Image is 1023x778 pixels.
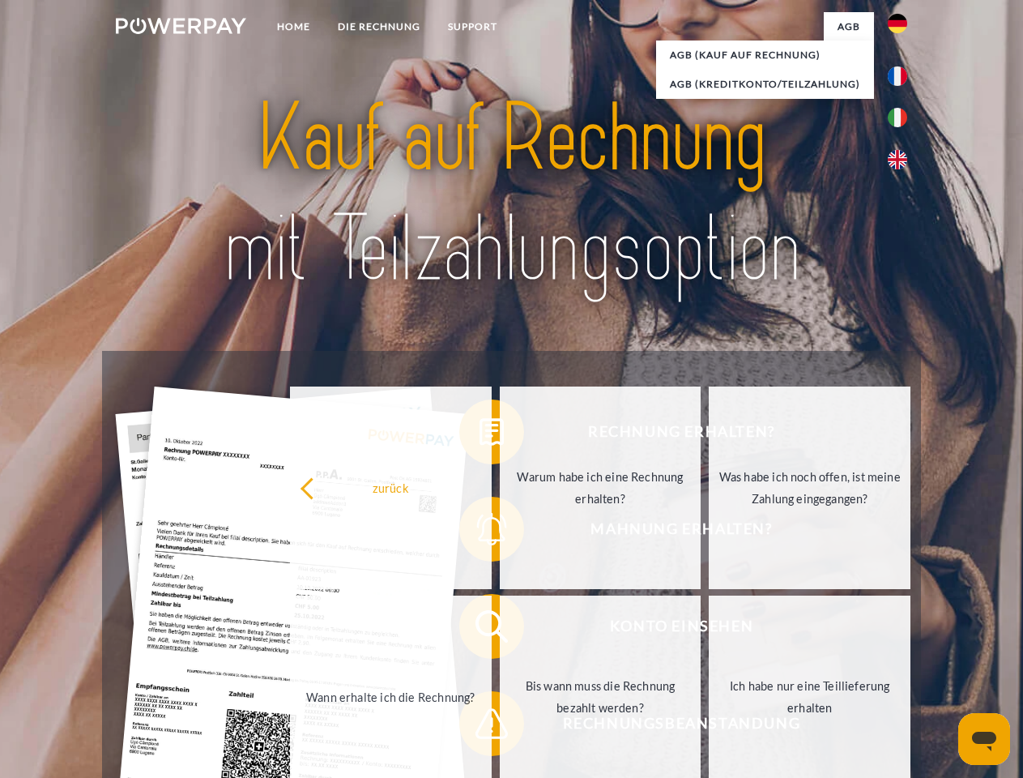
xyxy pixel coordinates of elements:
[155,78,868,310] img: title-powerpay_de.svg
[824,12,874,41] a: agb
[434,12,511,41] a: SUPPORT
[656,70,874,99] a: AGB (Kreditkonto/Teilzahlung)
[888,66,907,86] img: fr
[656,41,874,70] a: AGB (Kauf auf Rechnung)
[116,18,246,34] img: logo-powerpay-white.svg
[709,387,910,589] a: Was habe ich noch offen, ist meine Zahlung eingegangen?
[300,477,482,498] div: zurück
[718,466,901,510] div: Was habe ich noch offen, ist meine Zahlung eingegangen?
[888,14,907,33] img: de
[300,686,482,707] div: Wann erhalte ich die Rechnung?
[509,466,692,510] div: Warum habe ich eine Rechnung erhalten?
[324,12,434,41] a: DIE RECHNUNG
[509,675,692,719] div: Bis wann muss die Rechnung bezahlt werden?
[263,12,324,41] a: Home
[888,150,907,169] img: en
[888,108,907,127] img: it
[958,713,1010,765] iframe: Schaltfläche zum Öffnen des Messaging-Fensters
[718,675,901,719] div: Ich habe nur eine Teillieferung erhalten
